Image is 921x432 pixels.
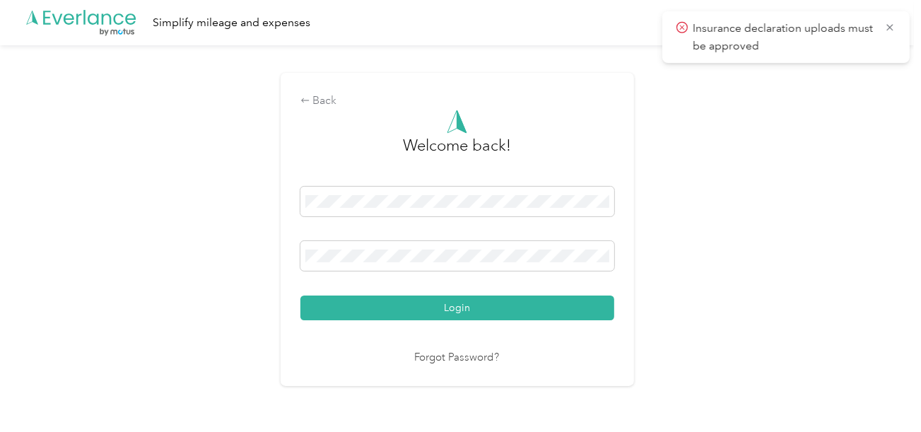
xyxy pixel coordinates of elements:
a: Forgot Password? [415,350,500,366]
button: Login [300,296,614,320]
p: Insurance declaration uploads must be approved [693,20,874,54]
h3: greeting [403,134,511,172]
iframe: Everlance-gr Chat Button Frame [842,353,921,432]
div: Back [300,93,614,110]
div: Simplify mileage and expenses [153,14,310,32]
